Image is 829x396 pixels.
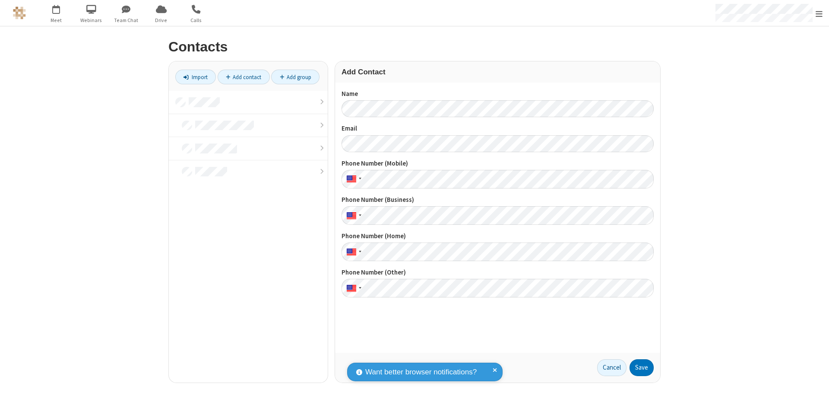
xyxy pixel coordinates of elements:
img: QA Selenium DO NOT DELETE OR CHANGE [13,6,26,19]
span: Drive [145,16,177,24]
label: Phone Number (Home) [342,231,654,241]
span: Webinars [75,16,108,24]
a: Add group [271,70,320,84]
a: Import [175,70,216,84]
a: Add contact [218,70,270,84]
label: Phone Number (Other) [342,268,654,278]
span: Meet [40,16,73,24]
label: Email [342,124,654,134]
h3: Add Contact [342,68,654,76]
button: Save [630,359,654,377]
div: United States: + 1 [342,279,364,297]
div: United States: + 1 [342,170,364,188]
div: United States: + 1 [342,243,364,261]
div: United States: + 1 [342,206,364,225]
label: Name [342,89,654,99]
label: Phone Number (Business) [342,195,654,205]
h2: Contacts [168,39,661,54]
label: Phone Number (Mobile) [342,159,654,169]
span: Team Chat [110,16,142,24]
span: Want better browser notifications? [365,367,477,378]
a: Cancel [597,359,626,377]
span: Calls [180,16,212,24]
